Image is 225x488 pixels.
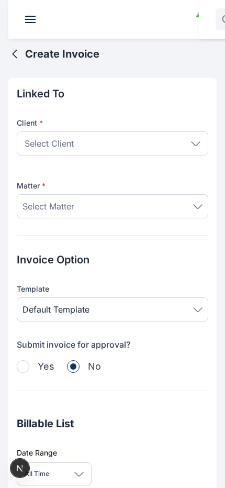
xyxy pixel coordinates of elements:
[17,359,54,374] button: Yes
[88,359,101,374] span: No
[22,200,74,213] span: Select Matter
[17,284,49,294] span: Template
[38,359,54,374] span: Yes
[17,416,208,431] h2: Billable List
[17,338,130,351] p: Submit invoice for approval?
[22,303,89,316] span: Default Template
[25,47,99,61] h2: Create Invoice
[17,448,57,457] span: Date Range
[67,359,101,374] button: No
[17,181,46,191] span: Matter
[25,137,74,150] span: Select Client
[17,86,208,101] h2: Linked To
[17,118,208,128] p: Client
[17,252,208,267] h2: Invoice Option
[134,340,143,351] img: infoSign.c9a21558.svg
[196,9,217,30] img: logo
[25,470,49,478] p: All Time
